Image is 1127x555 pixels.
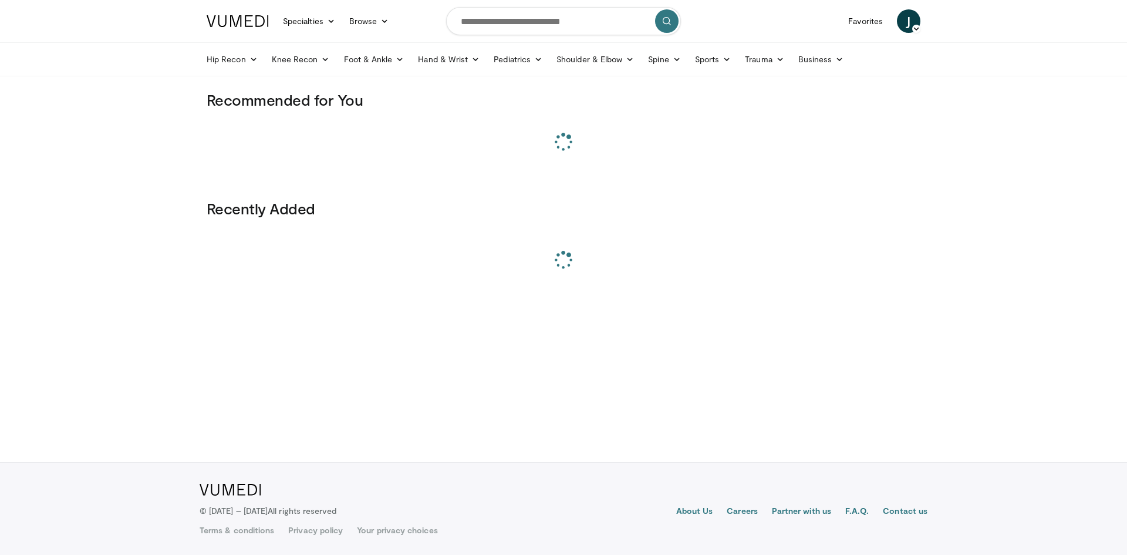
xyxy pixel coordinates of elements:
p: © [DATE] – [DATE] [200,505,337,517]
img: VuMedi Logo [200,484,261,496]
a: Sports [688,48,738,71]
a: Contact us [883,505,927,519]
a: F.A.Q. [845,505,869,519]
a: Careers [727,505,758,519]
a: Hip Recon [200,48,265,71]
h3: Recently Added [207,199,920,218]
a: Privacy policy [288,524,343,536]
a: Partner with us [772,505,831,519]
a: Knee Recon [265,48,337,71]
a: Shoulder & Elbow [549,48,641,71]
a: J [897,9,920,33]
a: Pediatrics [487,48,549,71]
img: VuMedi Logo [207,15,269,27]
a: Favorites [841,9,890,33]
a: Business [791,48,851,71]
a: Your privacy choices [357,524,437,536]
span: All rights reserved [268,506,336,516]
a: Trauma [738,48,791,71]
a: Foot & Ankle [337,48,411,71]
a: About Us [676,505,713,519]
a: Terms & conditions [200,524,274,536]
a: Specialties [276,9,342,33]
input: Search topics, interventions [446,7,681,35]
a: Hand & Wrist [411,48,487,71]
a: Spine [641,48,687,71]
a: Browse [342,9,396,33]
h3: Recommended for You [207,90,920,109]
